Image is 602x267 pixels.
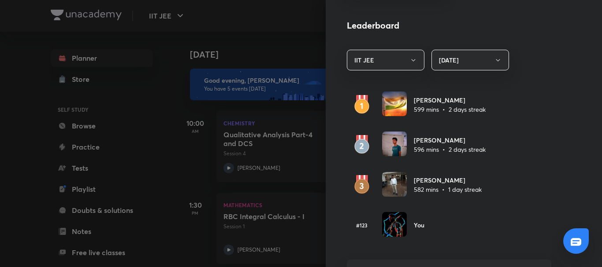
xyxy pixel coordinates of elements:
img: Avatar [382,172,407,197]
h6: You [414,220,424,230]
img: rank1.svg [347,95,377,114]
p: 596 mins • 2 days streak [414,145,486,154]
p: 599 mins • 2 days streak [414,105,486,114]
h6: [PERSON_NAME] [414,135,486,145]
button: [DATE] [431,50,509,70]
img: Avatar [382,132,407,156]
h6: [PERSON_NAME] [414,95,486,105]
h6: [PERSON_NAME] [414,176,482,185]
img: rank2.svg [347,135,377,154]
h6: #123 [347,221,377,229]
p: 582 mins • 1 day streak [414,185,482,194]
img: Avatar [382,212,407,237]
img: rank3.svg [347,175,377,194]
button: IIT JEE [347,50,424,70]
img: Avatar [382,91,407,116]
h4: Leaderboard [347,19,551,32]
